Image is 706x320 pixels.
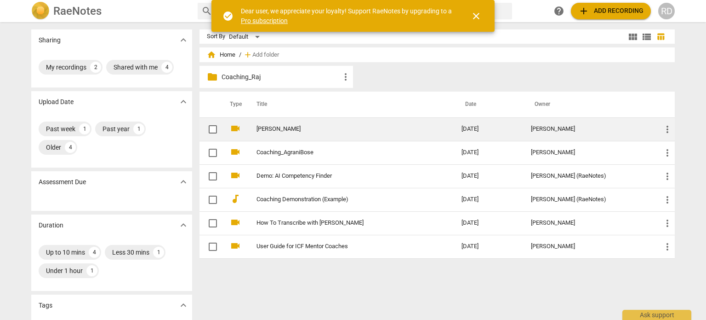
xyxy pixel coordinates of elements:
[340,71,351,82] span: more_vert
[230,240,241,251] span: videocam
[656,32,665,41] span: table_chart
[662,194,673,205] span: more_vert
[176,95,190,109] button: Show more
[222,92,245,117] th: Type
[640,30,654,44] button: List view
[207,71,218,82] span: folder
[31,2,190,20] a: LogoRaeNotes
[245,92,454,117] th: Title
[230,123,241,134] span: videocam
[454,141,524,164] td: [DATE]
[454,117,524,141] td: [DATE]
[39,177,86,187] p: Assessment Due
[133,123,144,134] div: 1
[178,35,189,46] span: expand_more
[201,6,212,17] span: search
[112,248,149,257] div: Less 30 mins
[222,72,340,82] p: Coaching_Raj
[654,30,667,44] button: Table view
[256,196,428,203] a: Coaching Demonstration (Example)
[454,188,524,211] td: [DATE]
[178,96,189,107] span: expand_more
[176,218,190,232] button: Show more
[531,173,647,180] div: [PERSON_NAME] (RaeNotes)
[243,50,252,59] span: add
[176,298,190,312] button: Show more
[531,243,647,250] div: [PERSON_NAME]
[256,126,428,133] a: [PERSON_NAME]
[230,217,241,228] span: videocam
[622,310,691,320] div: Ask support
[626,30,640,44] button: Tile view
[39,35,61,45] p: Sharing
[471,11,482,22] span: close
[241,6,454,25] div: Dear user, we appreciate your loyalty! Support RaeNotes by upgrading to a
[161,62,172,73] div: 4
[627,31,638,42] span: view_module
[79,123,90,134] div: 1
[153,247,164,258] div: 1
[90,62,101,73] div: 2
[465,5,487,27] button: Close
[39,97,74,107] p: Upload Date
[578,6,589,17] span: add
[178,176,189,187] span: expand_more
[114,63,158,72] div: Shared with me
[641,31,652,42] span: view_list
[256,149,428,156] a: Coaching_AgraniBose
[230,170,241,181] span: videocam
[662,147,673,158] span: more_vert
[454,164,524,188] td: [DATE]
[89,247,100,258] div: 4
[252,52,279,58] span: Add folder
[662,171,673,182] span: more_vert
[531,149,647,156] div: [PERSON_NAME]
[65,142,76,153] div: 4
[46,248,85,257] div: Up to 10 mins
[178,300,189,311] span: expand_more
[658,3,675,19] button: RD
[207,50,216,59] span: home
[178,220,189,231] span: expand_more
[578,6,643,17] span: Add recording
[207,50,235,59] span: Home
[239,52,241,58] span: /
[662,218,673,229] span: more_vert
[39,301,52,310] p: Tags
[46,266,83,275] div: Under 1 hour
[53,5,102,17] h2: RaeNotes
[256,243,428,250] a: User Guide for ICF Mentor Coaches
[662,241,673,252] span: more_vert
[531,126,647,133] div: [PERSON_NAME]
[46,143,61,152] div: Older
[662,124,673,135] span: more_vert
[571,3,651,19] button: Upload
[46,124,75,134] div: Past week
[524,92,655,117] th: Owner
[454,235,524,258] td: [DATE]
[531,196,647,203] div: [PERSON_NAME] (RaeNotes)
[31,2,50,20] img: Logo
[176,33,190,47] button: Show more
[230,146,241,157] span: videocam
[46,63,86,72] div: My recordings
[256,173,428,180] a: Demo: AI Competency Finder
[256,220,428,227] a: How To Transcribe with [PERSON_NAME]
[531,220,647,227] div: [PERSON_NAME]
[551,3,567,19] a: Help
[553,6,564,17] span: help
[102,124,130,134] div: Past year
[229,29,263,44] div: Default
[86,265,97,276] div: 1
[222,11,233,22] span: check_circle
[454,92,524,117] th: Date
[241,17,288,24] a: Pro subscription
[39,221,63,230] p: Duration
[207,33,225,40] div: Sort By
[230,193,241,204] span: audiotrack
[176,175,190,189] button: Show more
[454,211,524,235] td: [DATE]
